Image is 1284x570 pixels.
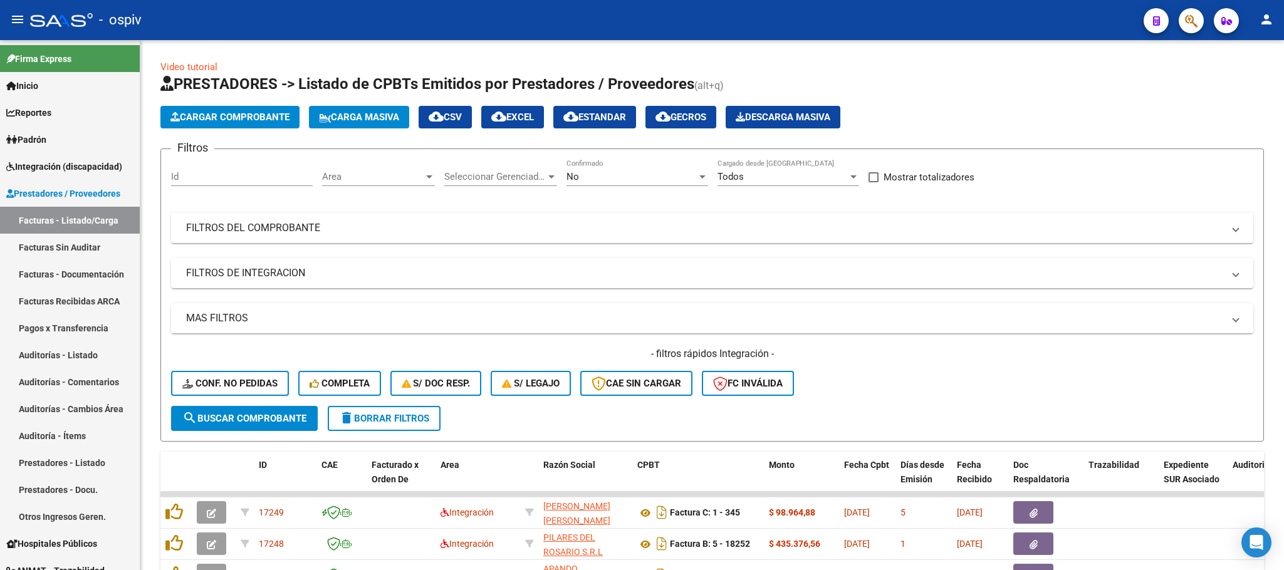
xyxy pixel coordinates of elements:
[580,371,692,396] button: CAE SIN CARGAR
[566,171,579,182] span: No
[298,371,381,396] button: Completa
[543,531,627,557] div: 33708797389
[839,452,895,507] datatable-header-cell: Fecha Cpbt
[764,452,839,507] datatable-header-cell: Monto
[441,507,494,517] span: Integración
[390,371,482,396] button: S/ Doc Resp.
[328,406,441,431] button: Borrar Filtros
[321,460,338,470] span: CAE
[1088,460,1139,470] span: Trazabilidad
[769,507,815,517] strong: $ 98.964,88
[322,171,424,182] span: Area
[6,537,97,551] span: Hospitales Públicos
[491,109,506,124] mat-icon: cloud_download
[769,460,795,470] span: Monto
[1164,460,1219,484] span: Expediente SUR Asociado
[670,508,740,518] strong: Factura C: 1 - 345
[491,371,571,396] button: S/ legajo
[6,79,38,93] span: Inicio
[259,539,284,549] span: 17248
[538,452,632,507] datatable-header-cell: Razón Social
[844,507,870,517] span: [DATE]
[654,534,670,554] i: Descargar documento
[654,502,670,522] i: Descargar documento
[182,410,197,425] mat-icon: search
[957,460,992,484] span: Fecha Recibido
[339,410,354,425] mat-icon: delete
[726,106,840,128] button: Descarga Masiva
[441,460,459,470] span: Area
[884,170,974,185] span: Mostrar totalizadores
[844,460,889,470] span: Fecha Cpbt
[99,6,142,34] span: - ospiv
[769,539,820,549] strong: $ 435.376,56
[160,75,694,93] span: PRESTADORES -> Listado de CPBTs Emitidos por Prestadores / Proveedores
[372,460,419,484] span: Facturado x Orden De
[367,452,436,507] datatable-header-cell: Facturado x Orden De
[402,378,471,389] span: S/ Doc Resp.
[637,460,660,470] span: CPBT
[900,460,944,484] span: Días desde Emisión
[543,460,595,470] span: Razón Social
[160,106,300,128] button: Cargar Comprobante
[310,378,370,389] span: Completa
[1013,460,1070,484] span: Doc Respaldatoria
[553,106,636,128] button: Estandar
[957,507,983,517] span: [DATE]
[10,12,25,27] mat-icon: menu
[670,539,750,549] strong: Factura B: 5 - 18252
[6,133,46,147] span: Padrón
[429,109,444,124] mat-icon: cloud_download
[543,499,627,526] div: 27382108340
[713,378,783,389] span: FC Inválida
[543,532,603,557] span: PILARES DEL ROSARIO S.R.L
[6,52,71,66] span: Firma Express
[259,507,284,517] span: 17249
[182,378,278,389] span: Conf. no pedidas
[182,413,306,424] span: Buscar Comprobante
[6,106,51,120] span: Reportes
[632,452,764,507] datatable-header-cell: CPBT
[186,266,1223,280] mat-panel-title: FILTROS DE INTEGRACION
[563,111,626,123] span: Estandar
[1008,452,1083,507] datatable-header-cell: Doc Respaldatoria
[319,111,399,123] span: Carga Masiva
[702,371,794,396] button: FC Inválida
[259,460,267,470] span: ID
[655,111,706,123] span: Gecros
[171,406,318,431] button: Buscar Comprobante
[171,258,1253,288] mat-expansion-panel-header: FILTROS DE INTEGRACION
[694,80,724,91] span: (alt+q)
[543,501,610,526] span: [PERSON_NAME] [PERSON_NAME]
[1233,460,1270,470] span: Auditoria
[309,106,409,128] button: Carga Masiva
[726,106,840,128] app-download-masive: Descarga masiva de comprobantes (adjuntos)
[592,378,681,389] span: CAE SIN CARGAR
[844,539,870,549] span: [DATE]
[1083,452,1159,507] datatable-header-cell: Trazabilidad
[1241,527,1271,557] div: Open Intercom Messenger
[316,452,367,507] datatable-header-cell: CAE
[160,61,217,73] a: Video tutorial
[718,171,744,182] span: Todos
[952,452,1008,507] datatable-header-cell: Fecha Recibido
[171,139,214,157] h3: Filtros
[1159,452,1228,507] datatable-header-cell: Expediente SUR Asociado
[563,109,578,124] mat-icon: cloud_download
[481,106,544,128] button: EXCEL
[170,111,290,123] span: Cargar Comprobante
[254,452,316,507] datatable-header-cell: ID
[444,171,546,182] span: Seleccionar Gerenciador
[491,111,534,123] span: EXCEL
[186,221,1223,235] mat-panel-title: FILTROS DEL COMPROBANTE
[171,303,1253,333] mat-expansion-panel-header: MAS FILTROS
[895,452,952,507] datatable-header-cell: Días desde Emisión
[655,109,671,124] mat-icon: cloud_download
[645,106,716,128] button: Gecros
[436,452,520,507] datatable-header-cell: Area
[736,111,830,123] span: Descarga Masiva
[429,111,462,123] span: CSV
[441,539,494,549] span: Integración
[186,311,1223,325] mat-panel-title: MAS FILTROS
[171,347,1253,361] h4: - filtros rápidos Integración -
